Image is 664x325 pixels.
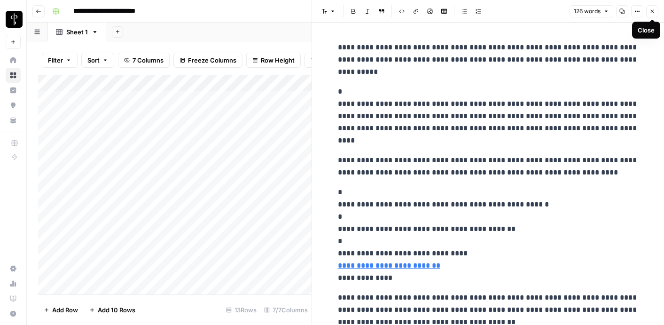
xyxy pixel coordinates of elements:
span: 126 words [574,7,601,16]
a: Sheet 1 [48,23,106,41]
a: Home [6,53,21,68]
button: Freeze Columns [173,53,242,68]
a: Browse [6,68,21,83]
button: Filter [42,53,78,68]
span: Add 10 Rows [98,305,135,315]
span: 7 Columns [133,55,164,65]
div: 13 Rows [222,302,260,317]
div: Sheet 1 [66,27,88,37]
span: Sort [87,55,100,65]
a: Insights [6,83,21,98]
button: Add 10 Rows [84,302,141,317]
button: Row Height [246,53,301,68]
button: Add Row [38,302,84,317]
span: Freeze Columns [188,55,236,65]
button: Workspace: LP Production Workloads [6,8,21,31]
span: Filter [48,55,63,65]
span: Add Row [52,305,78,315]
div: Close [638,25,655,35]
a: Your Data [6,113,21,128]
a: Opportunities [6,98,21,113]
button: 7 Columns [118,53,170,68]
a: Usage [6,276,21,291]
a: Settings [6,261,21,276]
button: 126 words [570,5,613,17]
button: Sort [81,53,114,68]
span: Row Height [261,55,295,65]
button: Help + Support [6,306,21,321]
a: Learning Hub [6,291,21,306]
div: 7/7 Columns [260,302,312,317]
img: LP Production Workloads Logo [6,11,23,28]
